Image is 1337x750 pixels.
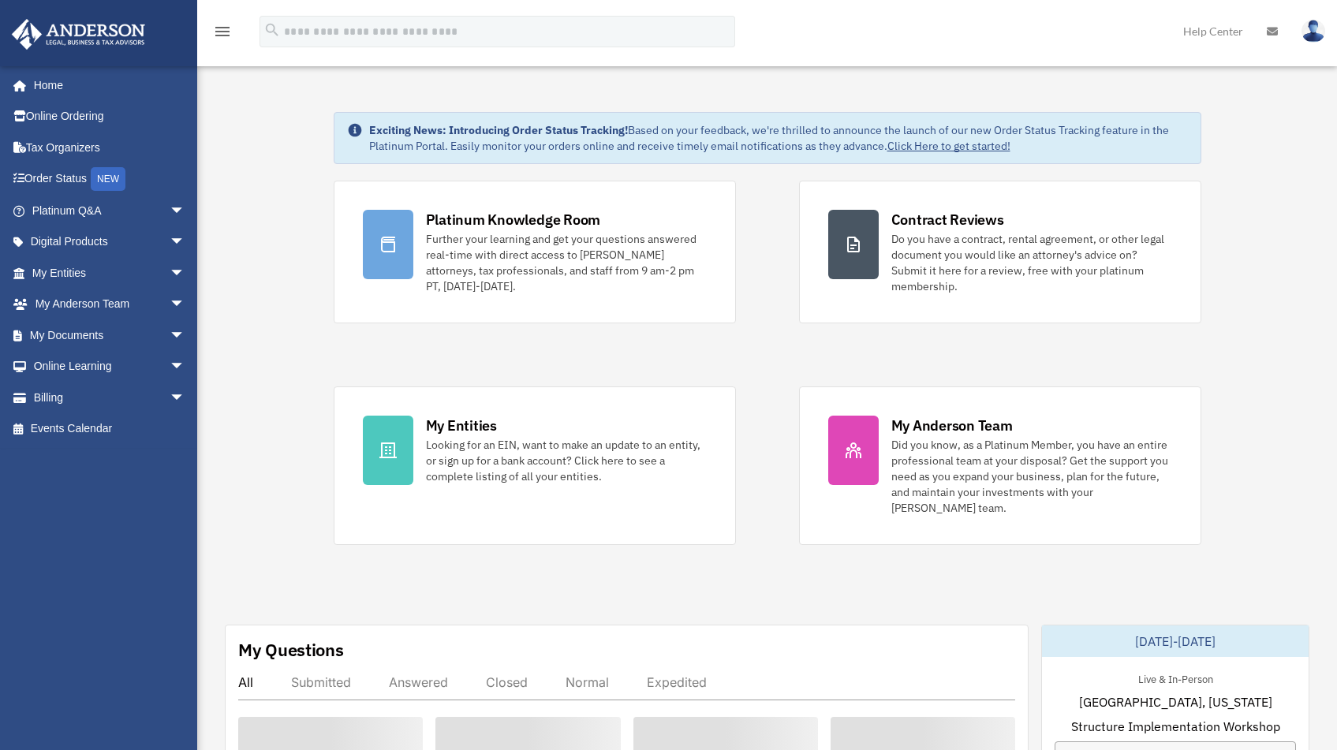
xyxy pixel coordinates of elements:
a: Click Here to get started! [887,139,1010,153]
strong: Exciting News: Introducing Order Status Tracking! [369,123,628,137]
a: My Anderson Team Did you know, as a Platinum Member, you have an entire professional team at your... [799,386,1201,545]
div: Expedited [647,674,707,690]
i: menu [213,22,232,41]
div: Platinum Knowledge Room [426,210,601,229]
div: Live & In-Person [1126,670,1226,686]
a: Online Ordering [11,101,209,132]
div: Normal [566,674,609,690]
a: Digital Productsarrow_drop_down [11,226,209,258]
span: arrow_drop_down [170,195,201,227]
span: arrow_drop_down [170,226,201,259]
a: Home [11,69,201,101]
i: search [263,21,281,39]
div: Did you know, as a Platinum Member, you have an entire professional team at your disposal? Get th... [891,437,1172,516]
span: [GEOGRAPHIC_DATA], [US_STATE] [1079,692,1272,711]
div: Based on your feedback, we're thrilled to announce the launch of our new Order Status Tracking fe... [369,122,1188,154]
img: User Pic [1302,20,1325,43]
a: My Anderson Teamarrow_drop_down [11,289,209,320]
a: My Documentsarrow_drop_down [11,319,209,351]
div: Further your learning and get your questions answered real-time with direct access to [PERSON_NAM... [426,231,707,294]
div: NEW [91,167,125,191]
span: arrow_drop_down [170,351,201,383]
div: Closed [486,674,528,690]
div: All [238,674,253,690]
span: arrow_drop_down [170,319,201,352]
a: Events Calendar [11,413,209,445]
a: Platinum Q&Aarrow_drop_down [11,195,209,226]
div: My Questions [238,638,344,662]
div: Answered [389,674,448,690]
span: arrow_drop_down [170,257,201,289]
a: My Entities Looking for an EIN, want to make an update to an entity, or sign up for a bank accoun... [334,386,736,545]
a: My Entitiesarrow_drop_down [11,257,209,289]
a: Order StatusNEW [11,163,209,196]
div: Do you have a contract, rental agreement, or other legal document you would like an attorney's ad... [891,231,1172,294]
div: [DATE]-[DATE] [1042,625,1309,657]
div: Contract Reviews [891,210,1004,229]
div: Looking for an EIN, want to make an update to an entity, or sign up for a bank account? Click her... [426,437,707,484]
a: Tax Organizers [11,132,209,163]
a: Online Learningarrow_drop_down [11,351,209,382]
img: Anderson Advisors Platinum Portal [7,19,150,50]
a: Contract Reviews Do you have a contract, rental agreement, or other legal document you would like... [799,181,1201,323]
a: Platinum Knowledge Room Further your learning and get your questions answered real-time with dire... [334,181,736,323]
div: My Anderson Team [891,416,1013,435]
span: Structure Implementation Workshop [1071,717,1280,736]
span: arrow_drop_down [170,382,201,414]
div: Submitted [291,674,351,690]
span: arrow_drop_down [170,289,201,321]
div: My Entities [426,416,497,435]
a: menu [213,28,232,41]
a: Billingarrow_drop_down [11,382,209,413]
